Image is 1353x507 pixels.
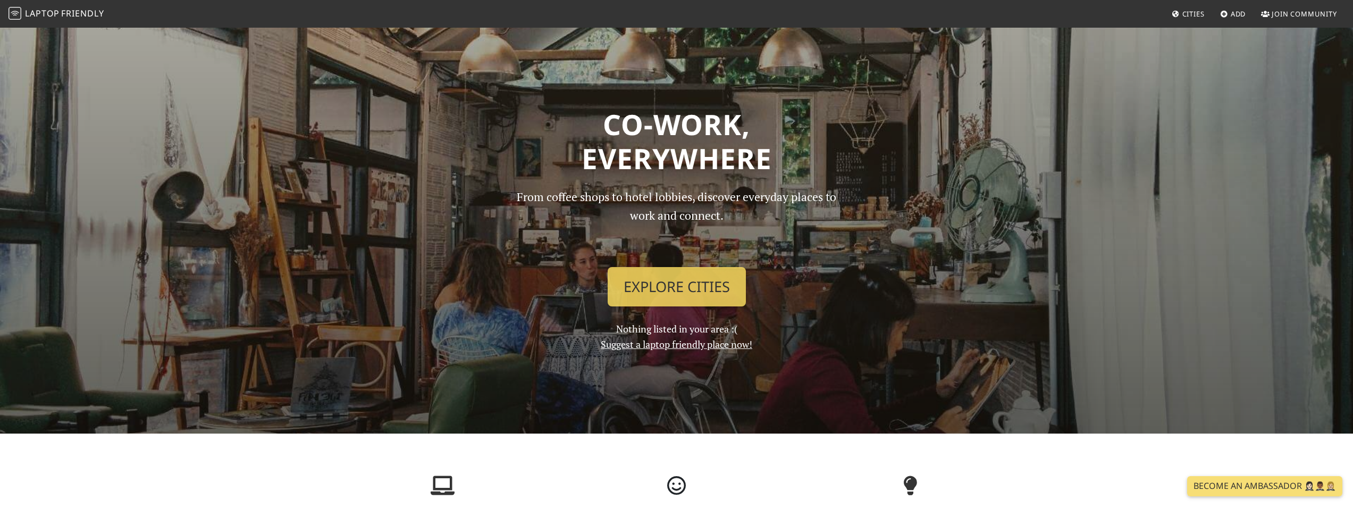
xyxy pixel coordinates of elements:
[9,5,104,23] a: LaptopFriendly LaptopFriendly
[25,7,60,19] span: Laptop
[608,267,746,306] a: Explore Cities
[1187,476,1342,496] a: Become an Ambassador 🤵🏻‍♀️🤵🏾‍♂️🤵🏼‍♀️
[1257,4,1341,23] a: Join Community
[601,338,752,351] a: Suggest a laptop friendly place now!
[1182,9,1205,19] span: Cities
[1231,9,1246,19] span: Add
[9,7,21,20] img: LaptopFriendly
[1216,4,1250,23] a: Add
[1272,9,1337,19] span: Join Community
[61,7,104,19] span: Friendly
[1167,4,1209,23] a: Cities
[508,188,846,259] p: From coffee shops to hotel lobbies, discover everyday places to work and connect.
[332,107,1021,175] h1: Co-work, Everywhere
[501,188,852,352] div: Nothing listed in your area :(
